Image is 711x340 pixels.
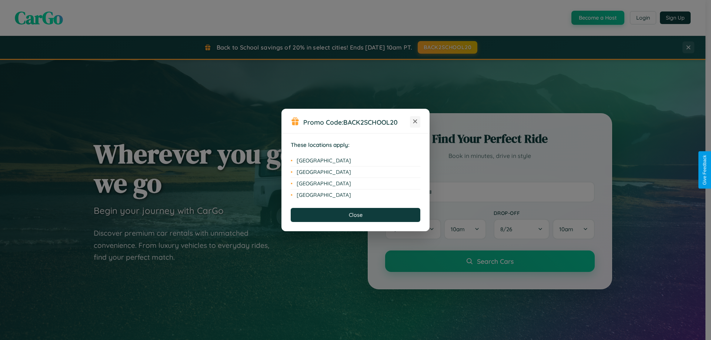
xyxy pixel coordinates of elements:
div: Give Feedback [702,155,707,185]
li: [GEOGRAPHIC_DATA] [291,189,420,201]
button: Close [291,208,420,222]
li: [GEOGRAPHIC_DATA] [291,155,420,166]
b: BACK2SCHOOL20 [343,118,398,126]
li: [GEOGRAPHIC_DATA] [291,178,420,189]
li: [GEOGRAPHIC_DATA] [291,166,420,178]
h3: Promo Code: [303,118,410,126]
strong: These locations apply: [291,141,350,148]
